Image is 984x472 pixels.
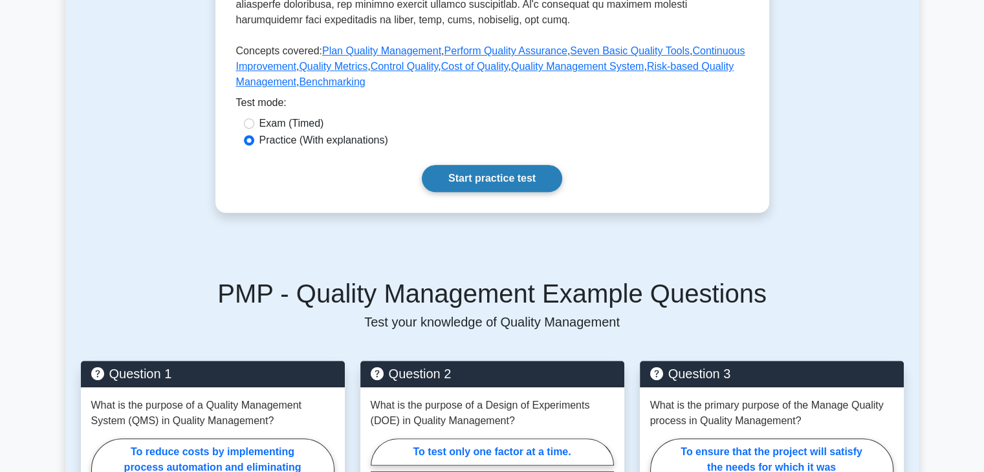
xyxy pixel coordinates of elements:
[259,133,388,148] label: Practice (With explanations)
[444,45,567,56] a: Perform Quality Assurance
[371,438,614,466] label: To test only one factor at a time.
[322,45,441,56] a: Plan Quality Management
[299,76,365,87] a: Benchmarking
[511,61,644,72] a: Quality Management System
[441,61,508,72] a: Cost of Quality
[236,95,749,116] div: Test mode:
[422,165,562,192] a: Start practice test
[299,61,367,72] a: Quality Metrics
[570,45,690,56] a: Seven Basic Quality Tools
[81,278,904,309] h5: PMP - Quality Management Example Questions
[91,398,334,429] p: What is the purpose of a Quality Management System (QMS) in Quality Management?
[371,61,439,72] a: Control Quality
[236,43,749,95] p: Concepts covered: , , , , , , , , ,
[91,366,334,381] h5: Question 1
[81,314,904,330] p: Test your knowledge of Quality Management
[371,366,614,381] h5: Question 2
[259,116,324,131] label: Exam (Timed)
[650,366,893,381] h5: Question 3
[371,398,614,429] p: What is the purpose of a Design of Experiments (DOE) in Quality Management?
[650,398,893,429] p: What is the primary purpose of the Manage Quality process in Quality Management?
